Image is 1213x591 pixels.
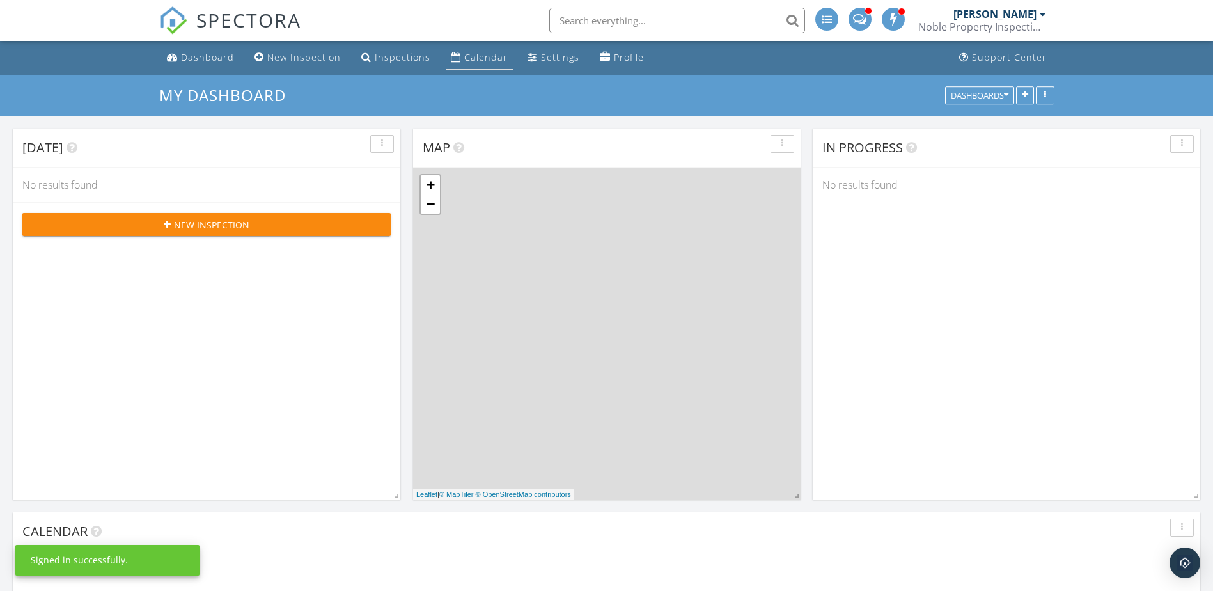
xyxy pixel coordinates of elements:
button: Dashboards [945,86,1014,104]
a: Profile [595,46,649,70]
div: Profile [614,51,644,63]
span: New Inspection [174,218,249,232]
a: Support Center [954,46,1052,70]
span: Calendar [22,523,88,540]
div: Support Center [972,51,1047,63]
div: Calendar [464,51,508,63]
span: Map [423,139,450,156]
a: My Dashboard [159,84,297,106]
div: | [413,489,574,500]
a: © MapTiler [439,491,474,498]
div: [PERSON_NAME] [953,8,1037,20]
div: No results found [813,168,1200,202]
div: Settings [541,51,579,63]
span: [DATE] [22,139,63,156]
a: Zoom in [421,175,440,194]
button: New Inspection [22,213,391,236]
div: Dashboards [951,91,1008,100]
span: In Progress [822,139,903,156]
a: Dashboard [162,46,239,70]
a: New Inspection [249,46,346,70]
a: Settings [523,46,584,70]
a: Inspections [356,46,435,70]
div: Signed in successfully. [31,554,128,567]
input: Search everything... [549,8,805,33]
a: Zoom out [421,194,440,214]
div: Open Intercom Messenger [1170,548,1200,578]
div: New Inspection [267,51,341,63]
a: © OpenStreetMap contributors [476,491,571,498]
a: Calendar [446,46,513,70]
a: Leaflet [416,491,437,498]
div: Dashboard [181,51,234,63]
div: No results found [13,168,400,202]
div: Noble Property Inspections [918,20,1046,33]
a: SPECTORA [159,17,301,44]
span: SPECTORA [196,6,301,33]
div: Inspections [375,51,430,63]
img: The Best Home Inspection Software - Spectora [159,6,187,35]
